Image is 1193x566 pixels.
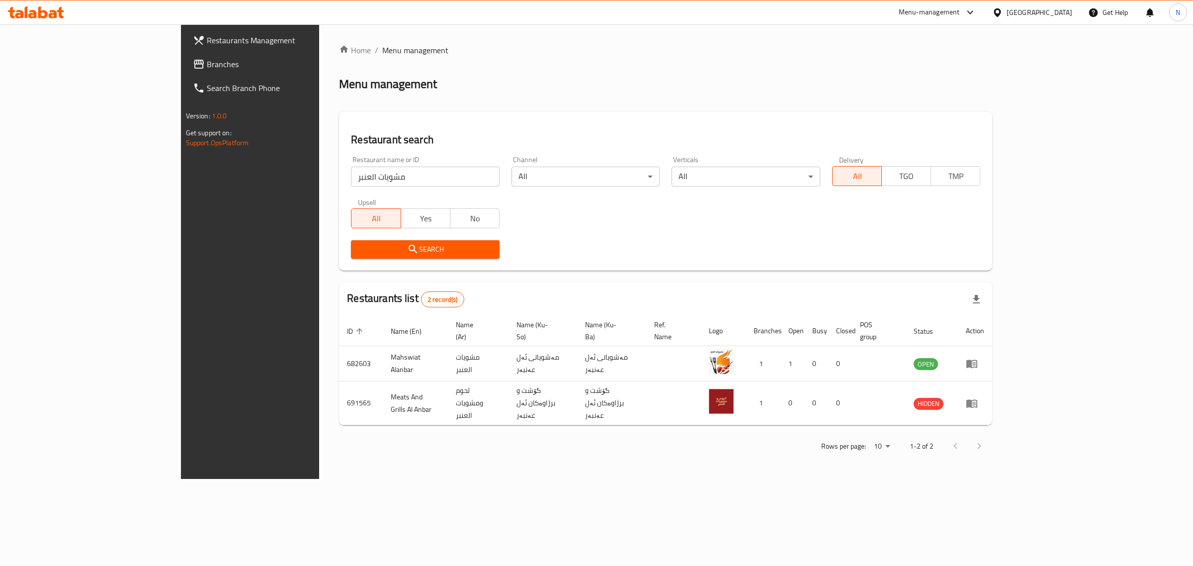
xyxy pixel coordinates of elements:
td: 1 [746,346,780,381]
td: گۆشت و برژاوەکان ئەل عەنبەر [577,381,646,425]
h2: Restaurants list [347,291,464,307]
span: Branches [207,58,372,70]
span: Name (Ar) [456,319,497,343]
span: POS group [860,319,894,343]
img: Meats And Grills Al Anbar [709,389,734,414]
div: Rows per page: [870,439,894,454]
span: ID [347,325,366,337]
div: [GEOGRAPHIC_DATA] [1007,7,1072,18]
span: 2 record(s) [422,295,464,304]
span: Get support on: [186,126,232,139]
td: گۆشت و برژاوەکان ئەل عەنبەر [509,381,578,425]
span: Restaurants Management [207,34,372,46]
td: 0 [804,346,828,381]
button: No [450,208,500,228]
input: Search for restaurant name or ID.. [351,167,500,187]
span: Name (En) [391,325,434,337]
img: Mahswiat Alanbar [709,349,734,374]
div: All [672,167,820,187]
th: Logo [701,316,746,346]
span: Search [359,243,492,256]
span: Status [914,325,946,337]
span: Name (Ku-So) [516,319,566,343]
button: TMP [931,166,980,186]
h2: Restaurant search [351,132,980,147]
td: 1 [746,381,780,425]
td: 0 [828,381,852,425]
label: Delivery [839,156,864,163]
a: Branches [185,52,380,76]
button: All [351,208,401,228]
span: HIDDEN [914,398,943,409]
td: 0 [828,346,852,381]
span: Search Branch Phone [207,82,372,94]
h2: Menu management [339,76,437,92]
button: All [832,166,882,186]
span: TGO [886,169,927,184]
span: Yes [405,211,446,226]
a: Support.OpsPlatform [186,136,249,149]
td: 1 [780,346,804,381]
span: N [1176,7,1180,18]
th: Open [780,316,804,346]
span: Version: [186,109,210,122]
div: Menu [966,358,984,370]
th: Closed [828,316,852,346]
span: All [837,169,878,184]
th: Busy [804,316,828,346]
td: مەشویاتی ئەل عەنبەر [577,346,646,381]
td: مەشویاتی ئەل عەنبەر [509,346,578,381]
span: OPEN [914,359,938,370]
a: Restaurants Management [185,28,380,52]
div: Menu [966,397,984,409]
td: 0 [780,381,804,425]
nav: breadcrumb [339,44,992,56]
td: Meats And Grills Al Anbar [383,381,448,425]
div: Menu-management [899,6,960,18]
div: Export file [964,287,988,311]
span: Menu management [382,44,448,56]
td: مشويات العنبر [448,346,509,381]
button: Search [351,240,500,259]
p: Rows per page: [821,440,866,453]
div: All [511,167,660,187]
th: Action [958,316,992,346]
a: Search Branch Phone [185,76,380,100]
button: Yes [401,208,450,228]
span: Name (Ku-Ba) [585,319,634,343]
span: No [454,211,496,226]
span: All [355,211,397,226]
label: Upsell [358,198,376,205]
td: 0 [804,381,828,425]
td: لحوم ومشويات العنبر [448,381,509,425]
div: Total records count [421,291,464,307]
p: 1-2 of 2 [910,440,934,453]
span: Ref. Name [654,319,689,343]
span: TMP [935,169,976,184]
span: 1.0.0 [212,109,227,122]
td: Mahswiat Alanbar [383,346,448,381]
table: enhanced table [339,316,992,425]
button: TGO [881,166,931,186]
th: Branches [746,316,780,346]
div: HIDDEN [914,398,943,410]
